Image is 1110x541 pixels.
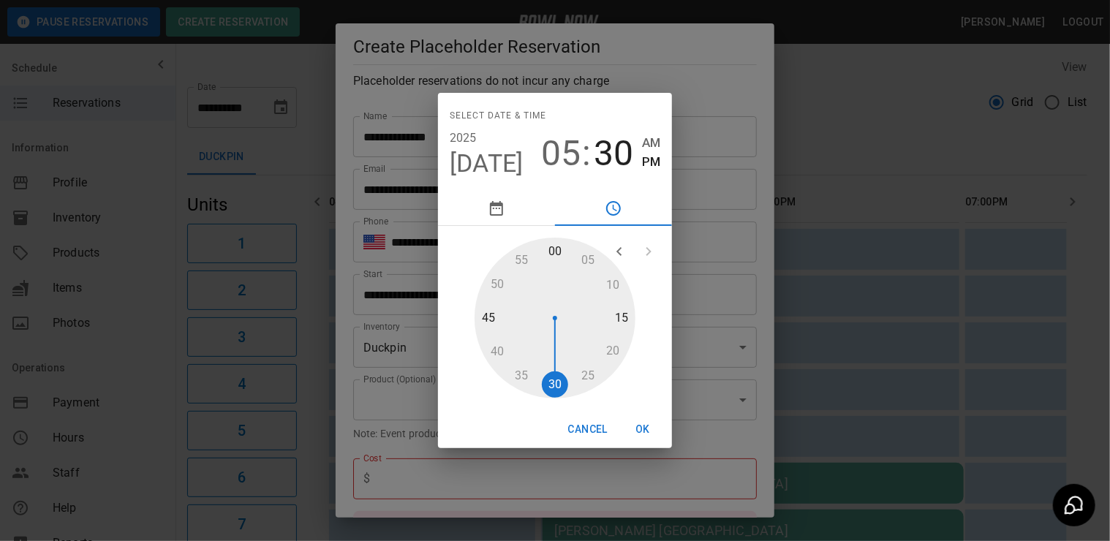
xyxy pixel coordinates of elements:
[450,148,524,179] button: [DATE]
[450,105,546,128] span: Select date & time
[642,152,660,172] button: PM
[555,191,672,226] button: pick time
[562,416,613,443] button: Cancel
[594,133,633,174] button: 30
[582,133,591,174] span: :
[619,416,666,443] button: OK
[438,191,555,226] button: pick date
[642,133,660,153] button: AM
[541,133,581,174] button: 05
[450,128,477,148] button: 2025
[605,237,634,266] button: open previous view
